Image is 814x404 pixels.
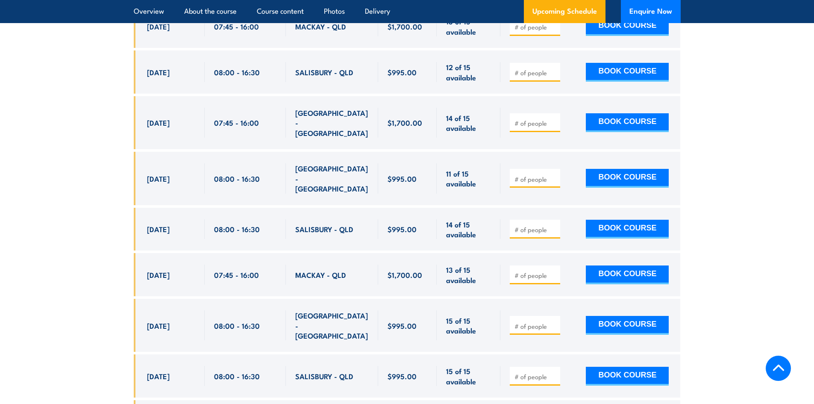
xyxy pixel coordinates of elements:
button: BOOK COURSE [586,169,669,188]
span: [DATE] [147,21,170,31]
span: SALISBURY - QLD [295,224,353,234]
span: SALISBURY - QLD [295,371,353,381]
input: # of people [514,271,557,280]
input: # of people [514,372,557,381]
input: # of people [514,68,557,77]
span: 08:00 - 16:30 [214,67,260,77]
span: [DATE] [147,174,170,183]
span: [DATE] [147,270,170,280]
span: SALISBURY - QLD [295,67,353,77]
span: $1,700.00 [388,270,422,280]
span: [DATE] [147,371,170,381]
span: 07:45 - 16:00 [214,270,259,280]
span: 07:45 - 16:00 [214,118,259,127]
span: [GEOGRAPHIC_DATA] - [GEOGRAPHIC_DATA] [295,310,369,340]
span: $995.00 [388,321,417,330]
span: 07:45 - 16:00 [214,21,259,31]
button: BOOK COURSE [586,63,669,82]
input: # of people [514,175,557,183]
button: BOOK COURSE [586,17,669,36]
span: $1,700.00 [388,118,422,127]
button: BOOK COURSE [586,316,669,335]
span: 13 of 15 available [446,265,491,285]
span: 15 of 15 available [446,316,491,336]
input: # of people [514,225,557,234]
span: 12 of 15 available [446,62,491,82]
span: [DATE] [147,224,170,234]
span: [DATE] [147,321,170,330]
span: [DATE] [147,118,170,127]
input: # of people [514,119,557,127]
span: 08:00 - 16:30 [214,224,260,234]
span: 08:00 - 16:30 [214,321,260,330]
span: $995.00 [388,67,417,77]
span: 13 of 15 available [446,16,491,36]
span: [GEOGRAPHIC_DATA] - [GEOGRAPHIC_DATA] [295,163,369,193]
button: BOOK COURSE [586,113,669,132]
span: $995.00 [388,174,417,183]
button: BOOK COURSE [586,265,669,284]
span: 14 of 15 available [446,113,491,133]
button: BOOK COURSE [586,367,669,386]
span: $995.00 [388,371,417,381]
span: 14 of 15 available [446,219,491,239]
input: # of people [514,23,557,31]
span: $995.00 [388,224,417,234]
span: [GEOGRAPHIC_DATA] - [GEOGRAPHIC_DATA] [295,108,369,138]
span: [DATE] [147,67,170,77]
span: 08:00 - 16:30 [214,371,260,381]
span: $1,700.00 [388,21,422,31]
span: 08:00 - 16:30 [214,174,260,183]
button: BOOK COURSE [586,220,669,239]
input: # of people [514,322,557,330]
span: MACKAY - QLD [295,270,346,280]
span: 11 of 15 available [446,168,491,189]
span: 15 of 15 available [446,366,491,386]
span: MACKAY - QLD [295,21,346,31]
